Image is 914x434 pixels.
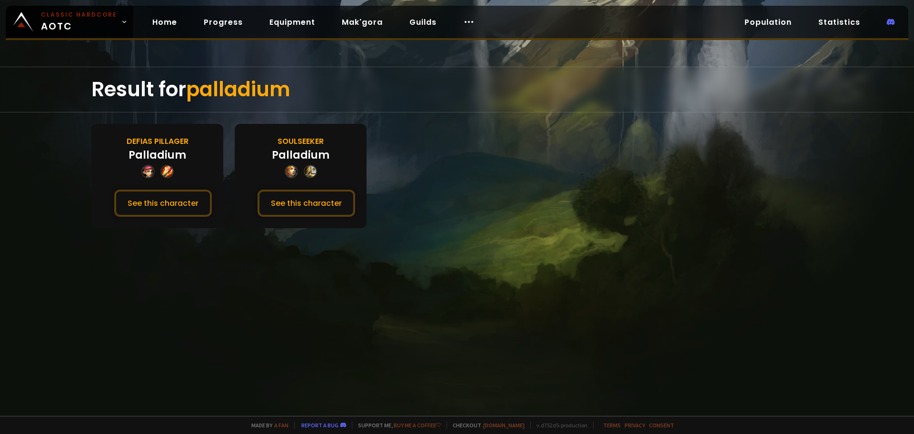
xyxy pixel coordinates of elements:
[737,12,799,32] a: Population
[625,422,645,429] a: Privacy
[127,135,189,147] div: Defias Pillager
[811,12,868,32] a: Statistics
[145,12,185,32] a: Home
[274,422,288,429] a: a fan
[262,12,323,32] a: Equipment
[258,190,355,217] button: See this character
[196,12,250,32] a: Progress
[91,67,823,112] div: Result for
[649,422,674,429] a: Consent
[246,422,288,429] span: Made by
[447,422,525,429] span: Checkout
[352,422,441,429] span: Support me,
[114,190,212,217] button: See this character
[129,147,186,163] div: Palladium
[41,10,117,19] small: Classic Hardcore
[334,12,390,32] a: Mak'gora
[483,422,525,429] a: [DOMAIN_NAME]
[530,422,587,429] span: v. d752d5 - production
[278,135,324,147] div: Soulseeker
[6,6,133,38] a: Classic HardcoreAOTC
[186,75,290,103] span: palladium
[402,12,444,32] a: Guilds
[41,10,117,33] span: AOTC
[301,422,338,429] a: Report a bug
[603,422,621,429] a: Terms
[272,147,329,163] div: Palladium
[394,422,441,429] a: Buy me a coffee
